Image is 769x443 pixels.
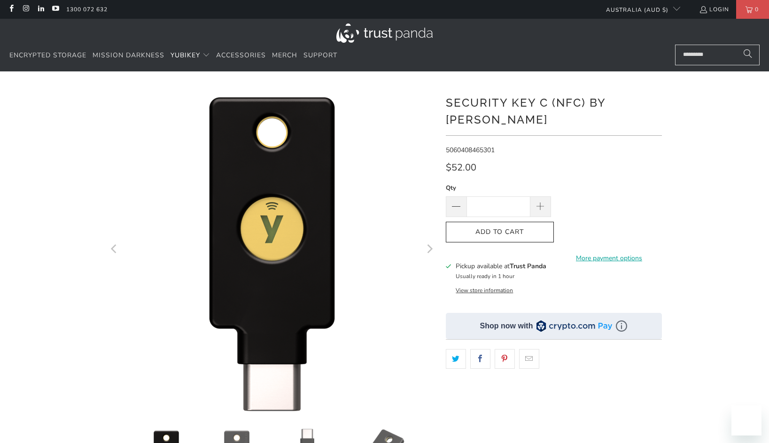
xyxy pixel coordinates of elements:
a: Trust Panda Australia on Instagram [22,6,30,13]
input: Search... [675,45,760,65]
span: Mission Darkness [93,51,164,60]
b: Trust Panda [510,262,546,271]
span: Merch [272,51,297,60]
a: Trust Panda Australia on YouTube [51,6,59,13]
img: Trust Panda Australia [336,23,433,43]
iframe: Button to launch messaging window [731,405,761,435]
button: Next [422,85,437,414]
a: 1300 072 632 [66,4,108,15]
a: Support [303,45,337,67]
a: Merch [272,45,297,67]
span: Accessories [216,51,266,60]
button: Add to Cart [446,222,554,243]
a: Trust Panda Australia on LinkedIn [37,6,45,13]
h3: Pickup available at [456,261,546,271]
a: Accessories [216,45,266,67]
small: Usually ready in 1 hour [456,272,514,280]
a: More payment options [557,253,662,264]
span: Add to Cart [456,228,544,236]
button: View store information [456,287,513,294]
a: Share this on Pinterest [495,349,515,369]
div: Shop now with [480,321,533,331]
a: Security Key C (NFC) by Yubico - Trust Panda [108,85,436,414]
span: 5060408465301 [446,146,495,155]
a: Trust Panda Australia on Facebook [7,6,15,13]
a: Encrypted Storage [9,45,86,67]
button: Previous [107,85,122,414]
label: Qty [446,183,551,193]
button: Search [736,45,760,65]
a: Share this on Twitter [446,349,466,369]
span: Support [303,51,337,60]
a: Share this on Facebook [470,349,490,369]
summary: YubiKey [171,45,210,67]
span: $52.00 [446,161,476,174]
span: YubiKey [171,51,200,60]
a: Mission Darkness [93,45,164,67]
a: Login [699,4,729,15]
span: Encrypted Storage [9,51,86,60]
nav: Translation missing: en.navigation.header.main_nav [9,45,337,67]
a: Email this to a friend [519,349,539,369]
h1: Security Key C (NFC) by [PERSON_NAME] [446,93,662,128]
